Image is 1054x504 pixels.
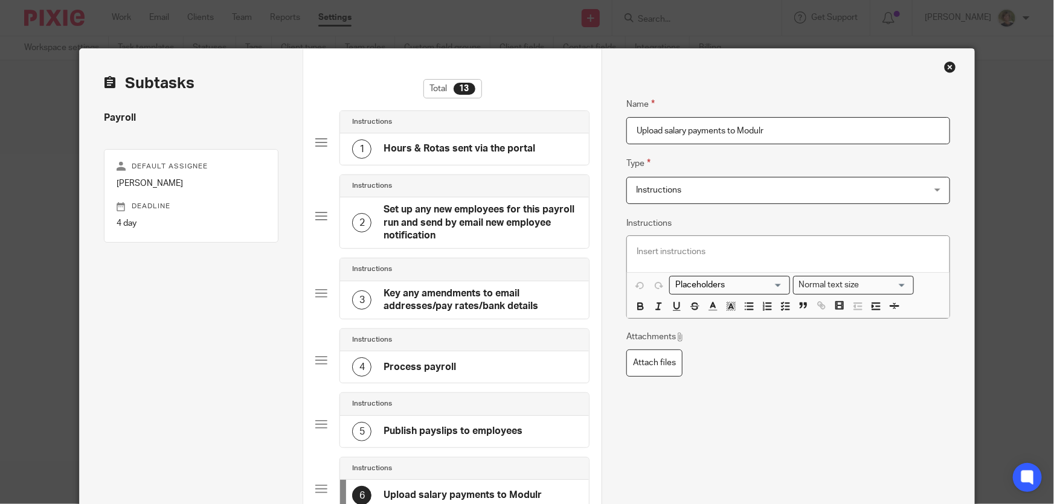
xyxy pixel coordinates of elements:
[669,276,790,295] div: Placeholders
[117,162,266,171] p: Default assignee
[384,142,535,155] h4: Hours & Rotas sent via the portal
[352,139,371,159] div: 1
[944,61,956,73] div: Close this dialog window
[793,276,914,295] div: Search for option
[626,331,685,343] p: Attachments
[352,213,371,232] div: 2
[626,217,672,229] label: Instructions
[352,399,392,409] h4: Instructions
[626,156,651,170] label: Type
[352,290,371,310] div: 3
[104,112,278,124] h4: Payroll
[384,425,522,438] h4: Publish payslips to employees
[352,181,392,191] h4: Instructions
[626,349,683,377] label: Attach files
[384,361,456,374] h4: Process payroll
[671,279,783,292] input: Search for option
[636,186,681,194] span: Instructions
[384,489,542,502] h4: Upload salary payments to Modulr
[423,79,482,98] div: Total
[352,335,392,345] h4: Instructions
[352,357,371,377] div: 4
[863,279,907,292] input: Search for option
[796,279,862,292] span: Normal text size
[626,97,655,111] label: Name
[352,117,392,127] h4: Instructions
[793,276,914,295] div: Text styles
[104,73,194,94] h2: Subtasks
[352,422,371,441] div: 5
[384,203,577,242] h4: Set up any new employees for this payroll run and send by email new employee notification
[117,217,266,229] p: 4 day
[352,464,392,473] h4: Instructions
[384,287,577,313] h4: Key any amendments to email addresses/pay rates/bank details
[454,83,475,95] div: 13
[117,177,266,190] p: [PERSON_NAME]
[352,264,392,274] h4: Instructions
[669,276,790,295] div: Search for option
[117,202,266,211] p: Deadline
